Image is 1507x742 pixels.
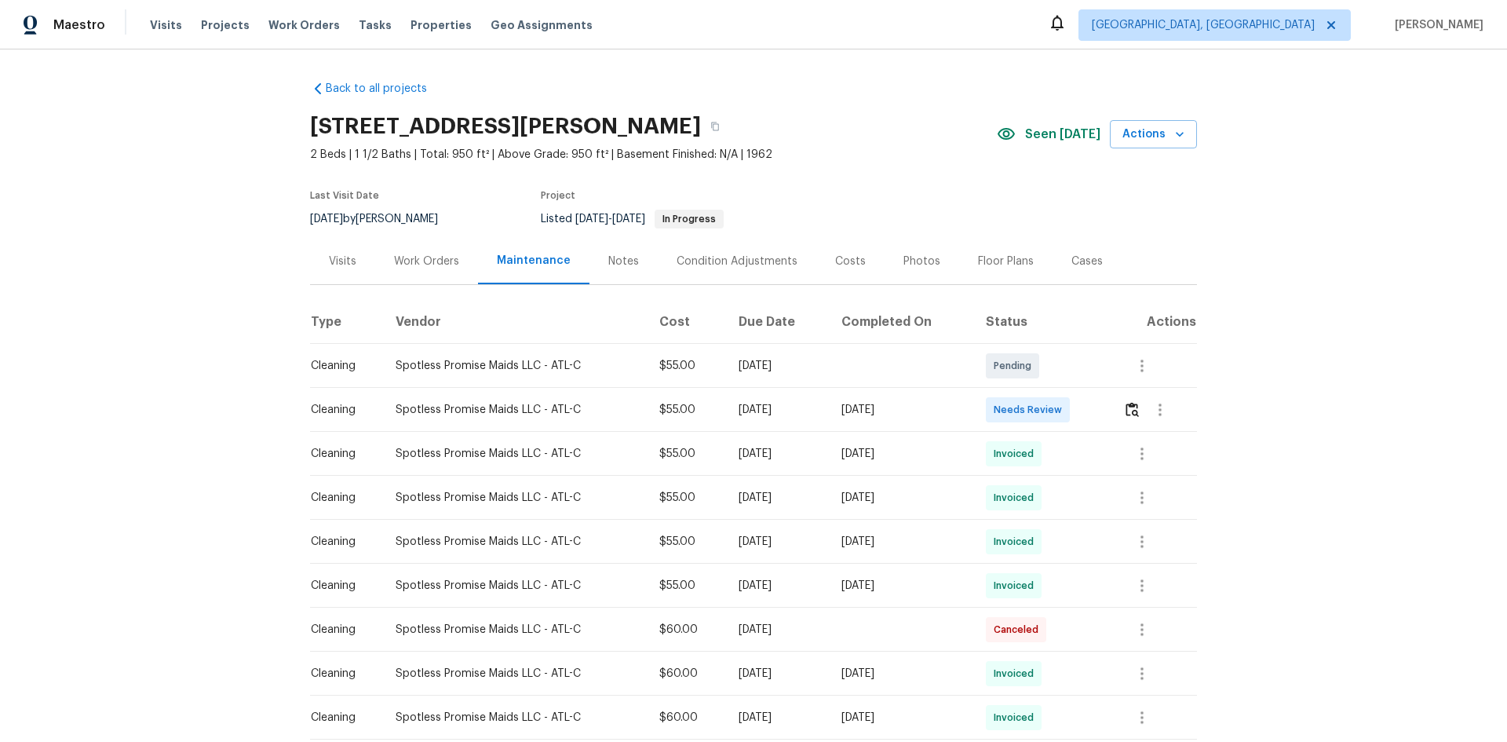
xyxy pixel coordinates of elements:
[1388,17,1483,33] span: [PERSON_NAME]
[150,17,182,33] span: Visits
[994,402,1068,418] span: Needs Review
[310,191,379,200] span: Last Visit Date
[396,534,634,550] div: Spotless Promise Maids LLC - ATL-C
[396,490,634,506] div: Spotless Promise Maids LLC - ATL-C
[739,666,816,682] div: [DATE]
[383,300,647,344] th: Vendor
[311,358,370,374] div: Cleaning
[994,578,1040,594] span: Invoiced
[994,446,1040,462] span: Invoiced
[1092,17,1315,33] span: [GEOGRAPHIC_DATA], [GEOGRAPHIC_DATA]
[396,666,634,682] div: Spotless Promise Maids LLC - ATL-C
[829,300,973,344] th: Completed On
[739,446,816,462] div: [DATE]
[575,214,608,225] span: [DATE]
[656,214,722,224] span: In Progress
[311,710,370,726] div: Cleaning
[739,490,816,506] div: [DATE]
[53,17,105,33] span: Maestro
[396,402,634,418] div: Spotless Promise Maids LLC - ATL-C
[541,214,724,225] span: Listed
[311,666,370,682] div: Cleaning
[978,254,1034,269] div: Floor Plans
[491,17,593,33] span: Geo Assignments
[359,20,392,31] span: Tasks
[311,490,370,506] div: Cleaning
[311,578,370,594] div: Cleaning
[1071,254,1103,269] div: Cases
[841,490,961,506] div: [DATE]
[647,300,727,344] th: Cost
[835,254,866,269] div: Costs
[311,534,370,550] div: Cleaning
[1122,125,1184,144] span: Actions
[903,254,940,269] div: Photos
[310,214,343,225] span: [DATE]
[612,214,645,225] span: [DATE]
[396,578,634,594] div: Spotless Promise Maids LLC - ATL-C
[608,254,639,269] div: Notes
[726,300,828,344] th: Due Date
[659,446,714,462] div: $55.00
[1025,126,1100,142] span: Seen [DATE]
[994,534,1040,550] span: Invoiced
[994,622,1045,638] span: Canceled
[329,254,356,269] div: Visits
[311,402,370,418] div: Cleaning
[739,622,816,638] div: [DATE]
[841,578,961,594] div: [DATE]
[739,578,816,594] div: [DATE]
[497,253,571,269] div: Maintenance
[201,17,250,33] span: Projects
[739,402,816,418] div: [DATE]
[701,112,729,141] button: Copy Address
[310,119,701,134] h2: [STREET_ADDRESS][PERSON_NAME]
[841,446,961,462] div: [DATE]
[659,710,714,726] div: $60.00
[1126,402,1139,417] img: Review Icon
[310,210,457,228] div: by [PERSON_NAME]
[396,622,634,638] div: Spotless Promise Maids LLC - ATL-C
[1110,120,1197,149] button: Actions
[677,254,797,269] div: Condition Adjustments
[841,666,961,682] div: [DATE]
[310,81,461,97] a: Back to all projects
[994,358,1038,374] span: Pending
[659,358,714,374] div: $55.00
[396,710,634,726] div: Spotless Promise Maids LLC - ATL-C
[659,578,714,594] div: $55.00
[659,622,714,638] div: $60.00
[541,191,575,200] span: Project
[659,534,714,550] div: $55.00
[411,17,472,33] span: Properties
[575,214,645,225] span: -
[268,17,340,33] span: Work Orders
[394,254,459,269] div: Work Orders
[659,490,714,506] div: $55.00
[310,147,997,163] span: 2 Beds | 1 1/2 Baths | Total: 950 ft² | Above Grade: 950 ft² | Basement Finished: N/A | 1962
[841,534,961,550] div: [DATE]
[841,402,961,418] div: [DATE]
[311,622,370,638] div: Cleaning
[739,358,816,374] div: [DATE]
[659,402,714,418] div: $55.00
[396,358,634,374] div: Spotless Promise Maids LLC - ATL-C
[994,490,1040,506] span: Invoiced
[739,534,816,550] div: [DATE]
[973,300,1110,344] th: Status
[310,300,383,344] th: Type
[311,446,370,462] div: Cleaning
[994,666,1040,682] span: Invoiced
[396,446,634,462] div: Spotless Promise Maids LLC - ATL-C
[739,710,816,726] div: [DATE]
[994,710,1040,726] span: Invoiced
[1123,391,1141,429] button: Review Icon
[1111,300,1197,344] th: Actions
[841,710,961,726] div: [DATE]
[659,666,714,682] div: $60.00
